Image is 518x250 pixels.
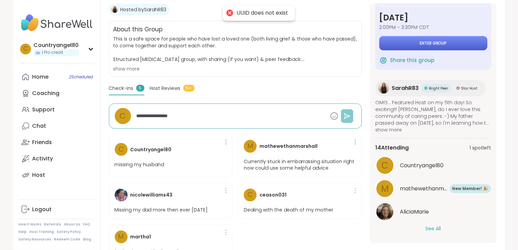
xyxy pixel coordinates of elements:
[379,36,488,50] button: Enter group
[470,144,491,152] span: 1 spot left
[378,83,389,94] img: SarahR83
[237,10,288,17] div: UUID does not exist
[57,230,81,234] a: Safety Policy
[381,182,389,196] span: m
[121,6,167,13] a: Hosted bySarahR83
[376,126,491,133] span: show more
[248,141,253,151] span: m
[120,110,126,122] span: C
[44,222,61,227] a: Referrals
[34,42,79,49] div: Countryangel80
[19,237,52,242] a: Safety Resources
[260,143,318,150] h4: mathewethanmarshall
[183,85,195,92] span: 5+
[377,203,394,220] img: AliciaMarie
[150,85,181,92] span: Host Reviews
[379,12,488,24] h3: [DATE]
[244,207,333,214] p: Dealing with the death of my mother
[118,145,124,155] span: C
[19,11,95,35] img: ShareWell Nav Logo
[426,225,441,233] button: See All
[376,202,491,221] a: AliciaMarieAliciaMarie
[113,65,358,72] div: show more
[113,35,358,63] span: This is a safe space for people who have lost a loved one (both living grief & those who have pas...
[19,230,27,234] a: Help
[19,69,95,85] a: Home2Scheduled
[429,86,448,91] span: Bright Peer
[400,161,444,170] span: Countryangel80
[109,85,134,92] span: Check-ins
[453,186,489,192] span: New Member! 🎉
[392,84,419,92] span: SarahR83
[376,80,486,96] a: SarahR83SarahR83Bright PeerBright PeerStar HostStar Host
[32,139,52,146] div: Friends
[19,118,95,134] a: Chat
[32,122,46,130] div: Chat
[54,237,81,242] a: Redeem Code
[69,74,93,80] span: 2 Scheduled
[32,171,45,179] div: Host
[130,146,172,153] h4: Countryangel80
[32,106,55,113] div: Support
[23,45,28,53] span: C
[30,230,54,234] a: Host Training
[115,161,164,168] p: missing my husband
[19,222,42,227] a: How It Works
[115,189,128,202] img: nicolewilliams43
[19,167,95,183] a: Host
[390,57,435,64] span: Share this group
[461,86,478,91] span: Star Host
[83,237,92,242] a: Blog
[19,201,95,218] a: Logout
[130,234,151,241] h4: martha1
[32,73,49,81] div: Home
[130,191,173,199] h4: nicolewilliams43
[376,156,491,175] a: CCountryangel80
[136,85,144,92] span: 5
[115,207,208,214] p: Missing my dad more then ever [DATE]
[400,208,429,216] span: AliciaMarie
[32,206,52,213] div: Logout
[19,85,95,101] a: Coaching
[376,144,409,152] span: 14 Attending
[457,87,460,90] img: Star Host
[42,50,64,56] span: 1 Pro credit
[382,159,389,172] span: C
[118,232,124,242] span: m
[244,158,356,172] p: Currently stuck in embarrassing situation right now could use some helpful advice
[379,53,435,67] button: Share this group
[376,179,491,198] a: mmathewethanmarshallNew Member! 🎉
[379,24,488,31] span: 2:00PM - 3:30PM CDT
[32,155,53,162] div: Activity
[19,151,95,167] a: Activity
[64,222,81,227] a: About Us
[19,101,95,118] a: Support
[248,190,253,200] span: c
[400,185,448,193] span: mathewethanmarshall
[424,87,428,90] img: Bright Peer
[379,56,388,64] img: ShareWell Logomark
[19,134,95,151] a: Friends
[420,41,447,46] span: Enter group
[32,90,60,97] div: Coaching
[113,25,163,34] h2: About this Group
[83,222,90,227] a: FAQ
[260,191,286,199] h4: ceason031
[111,6,118,13] img: SarahR83
[376,99,491,126] span: OMG... Featured Host on my 5th day! So exciting!!! [PERSON_NAME], do I ever love this community o...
